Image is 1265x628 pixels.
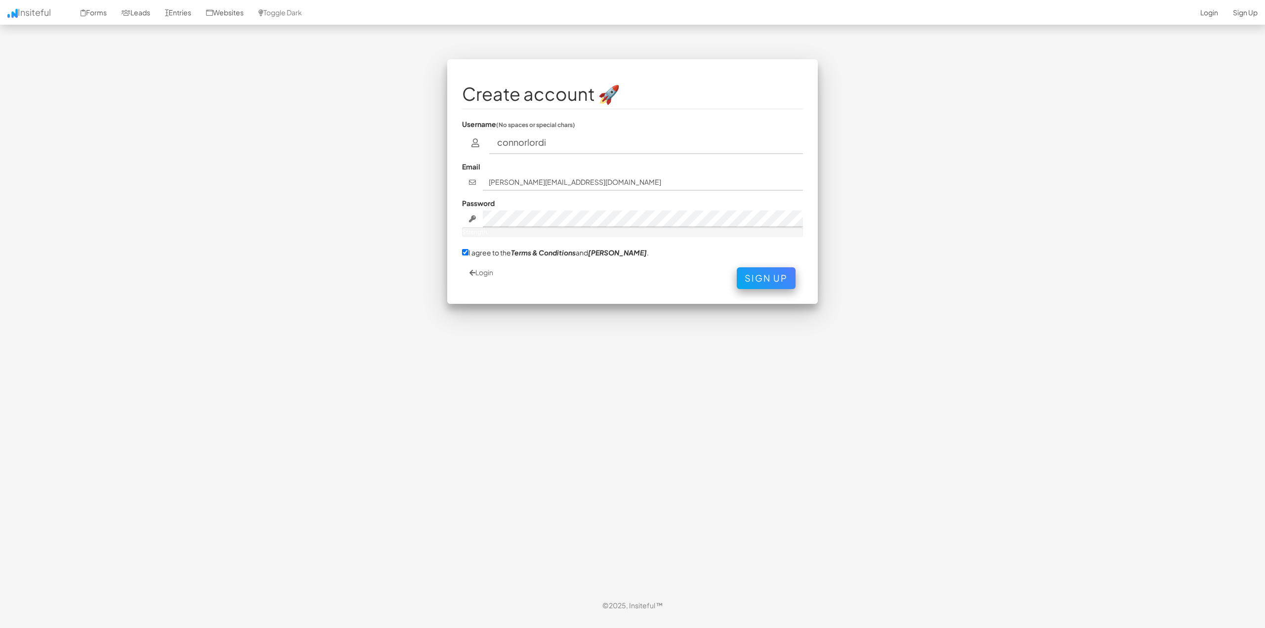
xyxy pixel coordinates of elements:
small: (No spaces or special chars) [496,121,575,128]
label: Email [462,162,480,171]
input: I agree to theTerms & Conditionsand[PERSON_NAME]. [462,249,468,255]
img: icon.png [7,9,18,18]
a: Login [469,268,493,277]
a: Terms & Conditions [511,248,576,257]
button: Sign Up [737,267,796,289]
input: username [489,131,803,154]
input: john@doe.com [483,174,803,191]
h1: Create account 🚀 [462,84,803,104]
a: [PERSON_NAME] [588,248,647,257]
label: Password [462,198,495,208]
label: Username [462,119,575,129]
label: I agree to the and . [462,247,649,257]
